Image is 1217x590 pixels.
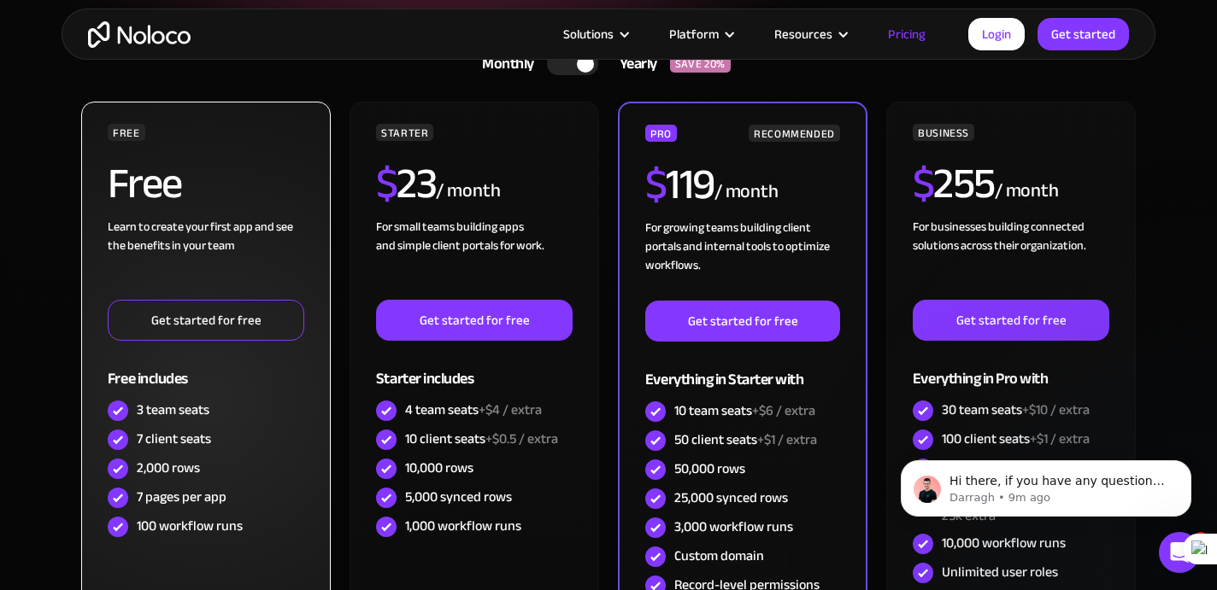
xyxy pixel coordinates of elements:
[942,400,1090,419] div: 30 team seats
[376,162,437,205] h2: 23
[485,426,558,452] span: +$0.5 / extra
[405,429,558,448] div: 10 client seats
[645,342,840,397] div: Everything in Starter with
[1022,397,1090,423] span: +$10 / extra
[137,429,211,448] div: 7 client seats
[968,18,1025,50] a: Login
[995,178,1059,205] div: / month
[1038,18,1129,50] a: Get started
[108,341,304,396] div: Free includes
[645,144,667,225] span: $
[436,178,500,205] div: / month
[645,163,714,206] h2: 119
[669,23,719,45] div: Platform
[598,51,670,77] div: Yearly
[913,143,934,224] span: $
[376,341,573,396] div: Starter includes
[674,430,817,449] div: 50 client seats
[875,424,1217,544] iframe: Intercom notifications message
[674,546,764,565] div: Custom domain
[108,300,304,341] a: Get started for free
[563,23,614,45] div: Solutions
[542,23,648,45] div: Solutions
[461,51,547,77] div: Monthly
[913,124,974,141] div: BUSINESS
[913,162,995,205] h2: 255
[867,23,947,45] a: Pricing
[108,218,304,300] div: Learn to create your first app and see the benefits in your team ‍
[137,517,243,535] div: 100 workflow runs
[674,401,815,420] div: 10 team seats
[645,301,840,342] a: Get started for free
[108,162,182,205] h2: Free
[376,124,433,141] div: STARTER
[774,23,832,45] div: Resources
[405,400,542,419] div: 4 team seats
[752,398,815,424] span: +$6 / extra
[913,218,1109,300] div: For businesses building connected solutions across their organization. ‍
[405,517,521,535] div: 1,000 workflow runs
[757,427,817,453] span: +$1 / extra
[376,300,573,341] a: Get started for free
[88,21,191,48] a: home
[942,563,1058,581] div: Unlimited user roles
[1194,532,1208,546] span: 1
[1159,532,1200,573] iframe: Intercom live chat
[913,300,1109,341] a: Get started for free
[645,125,677,142] div: PRO
[913,341,1109,396] div: Everything in Pro with
[137,459,200,477] div: 2,000 rows
[670,55,731,73] div: SAVE 20%
[645,219,840,301] div: For growing teams building client portals and internal tools to optimize workflows.
[714,178,779,206] div: / month
[674,459,745,478] div: 50,000 rows
[376,143,397,224] span: $
[942,534,1066,552] div: 10,000 workflow runs
[405,488,512,506] div: 5,000 synced rows
[674,517,793,536] div: 3,000 workflow runs
[648,23,753,45] div: Platform
[376,218,573,300] div: For small teams building apps and simple client portals for work. ‍
[674,488,788,507] div: 25,000 synced rows
[405,459,473,477] div: 10,000 rows
[137,400,209,419] div: 3 team seats
[479,397,542,423] span: +$4 / extra
[749,125,840,142] div: RECOMMENDED
[108,124,145,141] div: FREE
[753,23,867,45] div: Resources
[137,488,226,506] div: 7 pages per app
